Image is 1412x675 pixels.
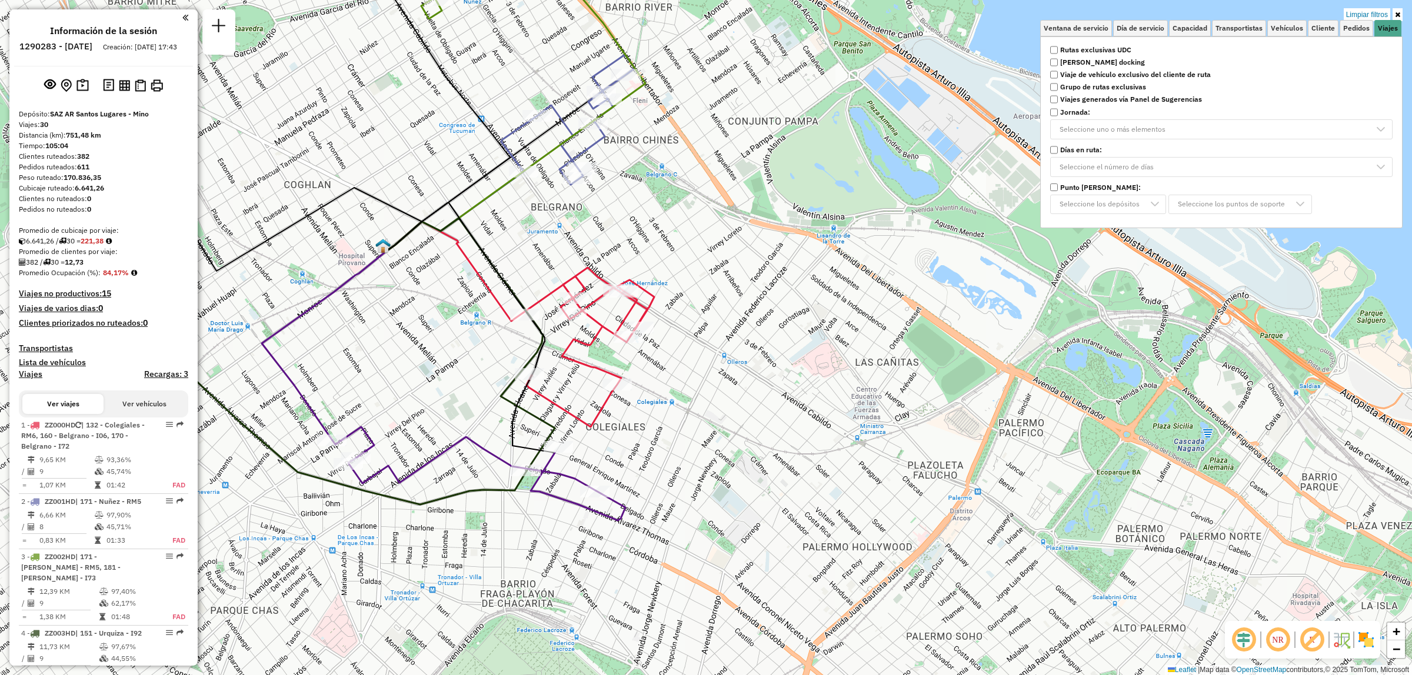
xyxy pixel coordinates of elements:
[21,466,27,477] td: /
[19,151,188,162] div: Clientes ruteados:
[75,497,141,506] span: | 171 - Nuñez - RM5
[28,643,35,650] i: Distancia (km)
[103,268,129,277] strong: 84,17%
[1044,25,1108,32] span: Ventana de servicio
[19,318,188,328] h4: Clientes priorizados no ruteados:
[21,420,145,450] span: | 132 - Colegiales - RM6, 160 - Belgrano - I06, 170 - Belgrano - I72
[21,653,27,664] td: /
[1311,25,1335,32] span: Cliente
[158,479,186,491] td: FAD
[45,629,75,637] span: ZZ003HD
[1393,8,1403,21] a: Ocultar filtros
[106,534,158,546] td: 01:33
[166,629,173,636] em: Opciones
[19,369,42,379] a: Viajes
[95,456,104,463] i: % Peso en uso
[45,552,75,561] span: ZZ002HD
[1060,182,1141,193] strong: Punto [PERSON_NAME]:
[42,76,58,95] button: Ver sesión original
[1060,57,1145,68] strong: [PERSON_NAME] docking
[28,523,35,530] i: Clientes
[1050,182,1058,193] input: Punto [PERSON_NAME]:
[1393,624,1400,639] span: +
[21,420,145,450] span: 1 -
[106,479,158,491] td: 01:42
[1393,641,1400,656] span: −
[28,655,35,662] i: Clientes
[1060,45,1131,55] strong: Rutas exclusivas UDC
[95,523,104,530] i: % Cubicaje en uso
[39,586,99,597] td: 12,39 KM
[111,641,159,653] td: 97,67%
[39,454,94,466] td: 9,65 KM
[75,183,104,192] strong: 6.641,26
[40,120,48,129] strong: 30
[106,509,158,521] td: 97,90%
[95,537,101,544] i: Tiempo en ruta
[19,289,188,299] h4: Viajes no productivos:
[111,653,159,664] td: 44,55%
[1357,630,1376,649] img: Mostrar / Ocultar sectores
[50,109,149,118] strong: SAZ AR Santos Lugares - Mino
[176,629,184,636] em: Ruta exportada
[116,77,132,93] button: Indicadores de ruteo por viaje
[19,204,188,215] div: Pedidos no ruteados:
[1060,107,1090,118] strong: Jornada:
[1378,25,1398,32] span: Viajes
[182,11,188,24] a: Haga clic aquí para minimizar el panel
[28,468,35,475] i: Clientes
[75,629,142,637] span: | 151 - Urquiza - I92
[19,141,188,151] div: Tiempo:
[176,421,184,428] em: Ruta exportada
[99,613,105,620] i: Tiempo en ruta
[66,131,101,139] strong: 751,48 km
[21,552,121,582] span: 3 -
[1343,25,1370,32] span: Pedidos
[148,77,165,94] button: Imprimir viajes
[99,643,108,650] i: % Peso en uso
[81,236,104,245] strong: 221,38
[375,238,391,253] img: UDC - Santos Lugares
[95,468,104,475] i: % Cubicaje en uso
[106,466,158,477] td: 45,74%
[1387,623,1405,640] a: Zoom in
[19,303,188,313] h4: Viajes de varios dias:
[99,588,108,595] i: % Peso en uso
[1060,145,1102,155] strong: Días en ruta:
[1050,107,1058,118] input: Jornada:
[21,552,121,582] span: | 171 - [PERSON_NAME] - RM5, 181 - [PERSON_NAME] - I73
[39,597,99,609] td: 9
[1060,82,1146,92] strong: Grupo de rutas exclusivas
[45,497,75,506] span: ZZ001HD
[1215,25,1263,32] span: Transportistas
[176,553,184,560] em: Ruta exportada
[77,152,89,161] strong: 382
[19,268,101,277] span: Promedio Ocupación (%):
[39,653,99,664] td: 9
[19,41,92,52] h6: 1290283 - [DATE]
[1165,665,1412,675] div: Map data © contributors,© 2025 TomTom, Microsoft
[59,238,66,245] i: Viajes
[1060,69,1211,80] strong: Viaje de vehículo exclusivo del cliente de ruta
[207,14,231,41] a: Nueva sesión y búsqueda
[19,109,188,119] div: Depósito:
[1050,57,1058,68] input: [PERSON_NAME] docking
[19,172,188,183] div: Peso ruteado:
[176,497,184,504] em: Ruta exportada
[39,466,94,477] td: 9
[19,193,188,204] div: Clientes no ruteados:
[1050,94,1058,105] input: Viajes generados vía Panel de Sugerencias
[1168,666,1196,674] a: Leaflet
[21,479,27,491] td: =
[106,238,112,245] i: Meta de cubicaje/viaje: 224,18 Diferencia: -2,80
[45,141,68,150] strong: 105:04
[132,77,148,94] button: Indicadores de ruteo por entrega
[1117,25,1164,32] span: Día de servicio
[101,76,116,95] button: Log de desbloqueo de sesión
[39,479,94,491] td: 1,07 KM
[21,629,142,637] span: 4 -
[28,456,35,463] i: Distancia (km)
[21,611,27,623] td: =
[19,257,188,268] div: 382 / 30 =
[166,497,173,504] em: Opciones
